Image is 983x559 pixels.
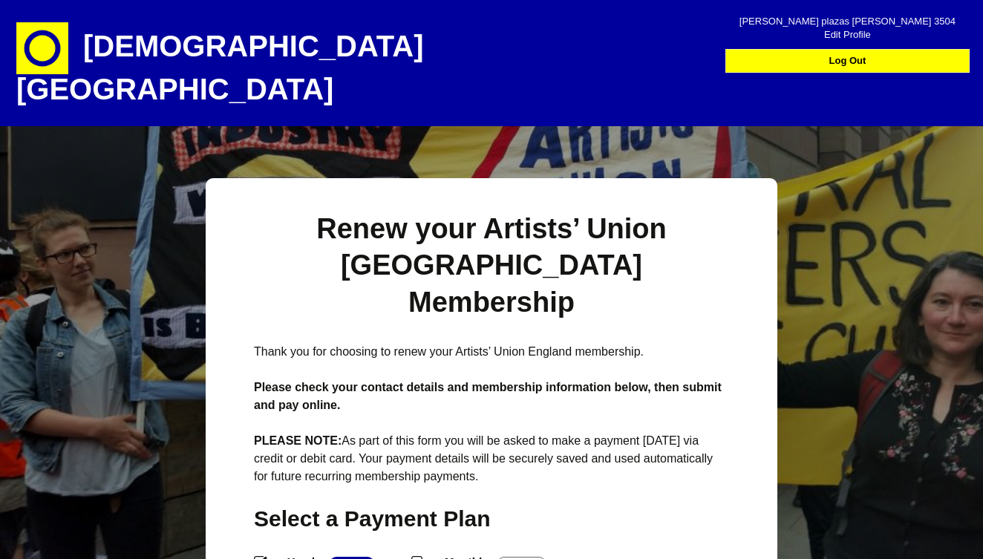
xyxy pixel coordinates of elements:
[254,343,729,361] p: Thank you for choosing to renew your Artists’ Union England membership.
[739,10,956,23] span: [PERSON_NAME] plazas [PERSON_NAME] 3504
[16,22,68,74] img: circle-e1448293145835.png
[739,23,956,36] span: Edit Profile
[254,434,342,447] strong: PLEASE NOTE:
[254,506,491,531] span: Select a Payment Plan
[254,211,729,321] h1: Renew your Artists’ Union [GEOGRAPHIC_DATA] Membership
[254,432,729,486] p: As part of this form you will be asked to make a payment [DATE] via credit or debit card. Your pa...
[254,381,722,411] strong: Please check your contact details and membership information below, then submit and pay online.
[729,50,966,72] a: Log Out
